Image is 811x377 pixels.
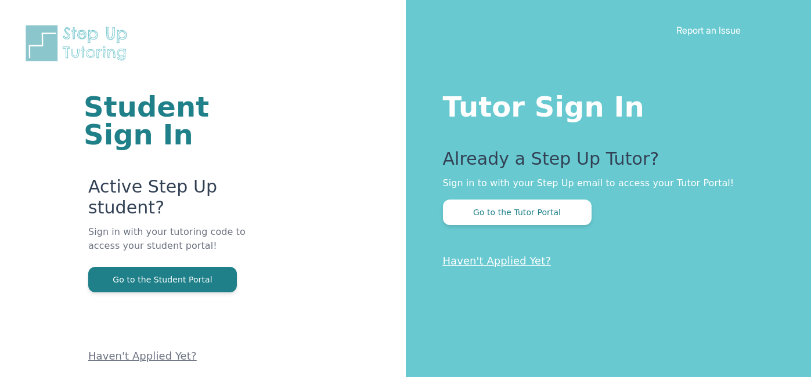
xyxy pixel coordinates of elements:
a: Haven't Applied Yet? [88,350,197,362]
a: Go to the Student Portal [88,274,237,285]
p: Already a Step Up Tutor? [443,148,765,176]
button: Go to the Student Portal [88,267,237,292]
h1: Student Sign In [84,93,266,148]
button: Go to the Tutor Portal [443,200,592,225]
a: Haven't Applied Yet? [443,255,552,267]
p: Active Step Up student? [88,176,266,225]
h1: Tutor Sign In [443,88,765,121]
a: Report an Issue [676,24,741,36]
img: Step Up Tutoring horizontal logo [23,23,135,63]
a: Go to the Tutor Portal [443,206,592,217]
p: Sign in with your tutoring code to access your student portal! [88,225,266,267]
p: Sign in to with your Step Up email to access your Tutor Portal! [443,176,765,190]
